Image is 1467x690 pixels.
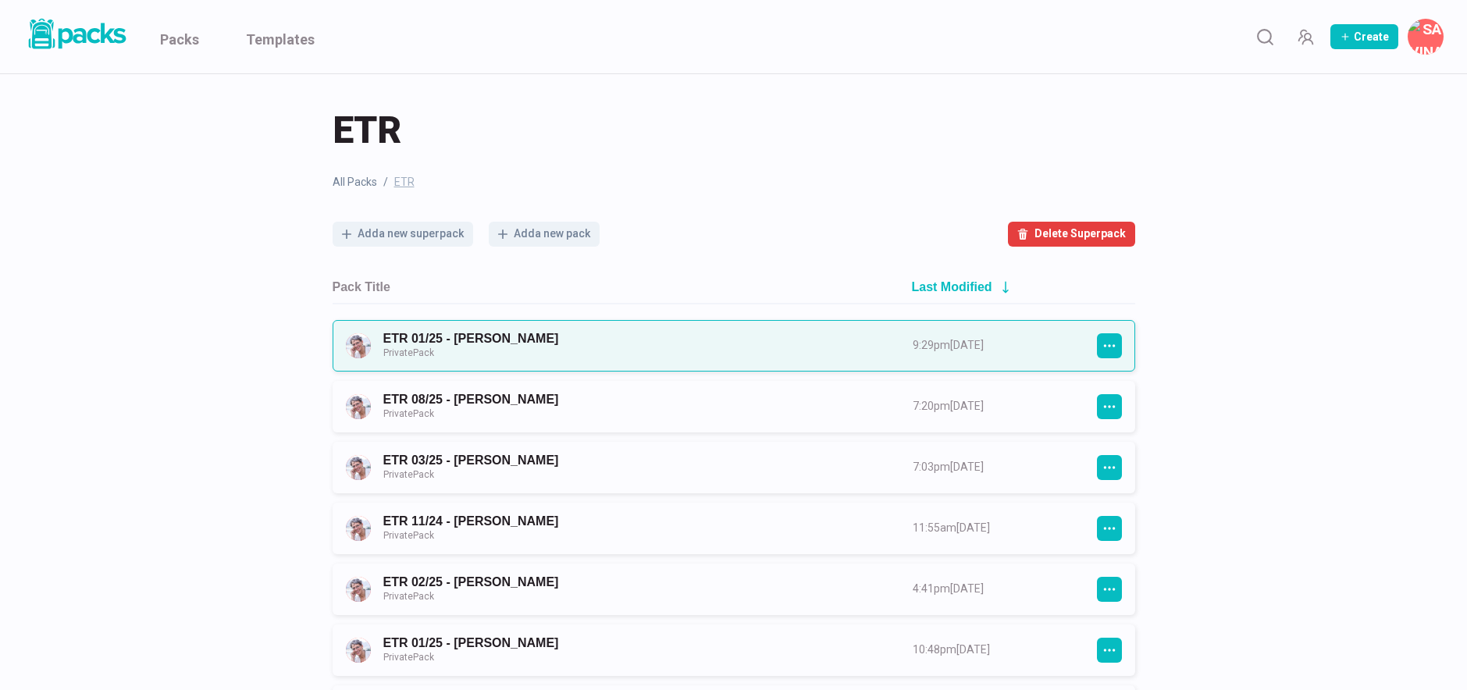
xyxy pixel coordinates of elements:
[394,174,415,190] span: ETR
[333,174,1135,190] nav: breadcrumb
[23,16,129,58] a: Packs logo
[1290,21,1321,52] button: Manage Team Invites
[333,279,390,294] h2: Pack Title
[23,16,129,52] img: Packs logo
[333,105,401,155] span: ETR
[1249,21,1280,52] button: Search
[1008,222,1135,247] button: Delete Superpack
[489,222,600,247] button: Adda new pack
[1330,24,1398,49] button: Create Pack
[333,174,377,190] a: All Packs
[912,279,992,294] h2: Last Modified
[333,222,473,247] button: Adda new superpack
[383,174,388,190] span: /
[1408,19,1444,55] button: Savina Tilmann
